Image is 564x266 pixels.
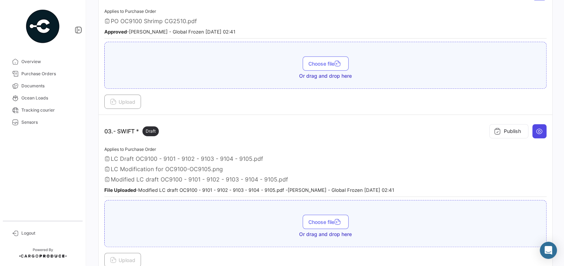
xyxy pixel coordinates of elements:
span: Draft [146,128,156,134]
button: Choose file [303,56,349,71]
span: LC Modification for OC9100-OC9105.png [111,165,223,173]
button: Upload [104,94,141,109]
button: Choose file [303,215,349,229]
span: Applies to Purchase Order [104,9,156,14]
span: Choose file [308,219,343,225]
span: Ocean Loads [21,95,77,101]
span: Upload [110,99,135,105]
a: Ocean Loads [6,92,80,104]
span: Modified LC draft OC9100 - 9101 - 9102 - 9103 - 9104 - 9105.pdf [111,176,288,183]
a: Tracking courier [6,104,80,116]
a: Purchase Orders [6,68,80,80]
b: Approved [104,29,127,35]
a: Documents [6,80,80,92]
span: Sensors [21,119,77,126]
a: Overview [6,56,80,68]
span: Or drag and drop here [299,72,352,80]
span: LC Draft OC9100 - 9101 - 9102 - 9103 - 9104 - 9105.pdf [111,155,263,162]
button: Publish [489,124,528,138]
span: Choose file [308,61,343,67]
span: Overview [21,58,77,65]
a: Sensors [6,116,80,128]
span: Tracking courier [21,107,77,113]
img: powered-by.png [25,9,61,44]
span: Or drag and drop here [299,231,352,238]
span: Upload [110,257,135,263]
span: Purchase Orders [21,71,77,77]
span: Applies to Purchase Order [104,147,156,152]
p: 03.- SWIFT * [104,126,159,136]
small: - [PERSON_NAME] - Global Frozen [DATE] 02:41 [104,29,235,35]
span: Documents [21,83,77,89]
div: Abrir Intercom Messenger [540,242,557,259]
span: Logout [21,230,77,236]
span: PO OC9100 Shrimp CG2510.pdf [111,17,197,25]
small: - Modified LC draft OC9100 - 9101 - 9102 - 9103 - 9104 - 9105.pdf - [PERSON_NAME] - Global Frozen... [104,187,394,193]
b: File Uploaded [104,187,136,193]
